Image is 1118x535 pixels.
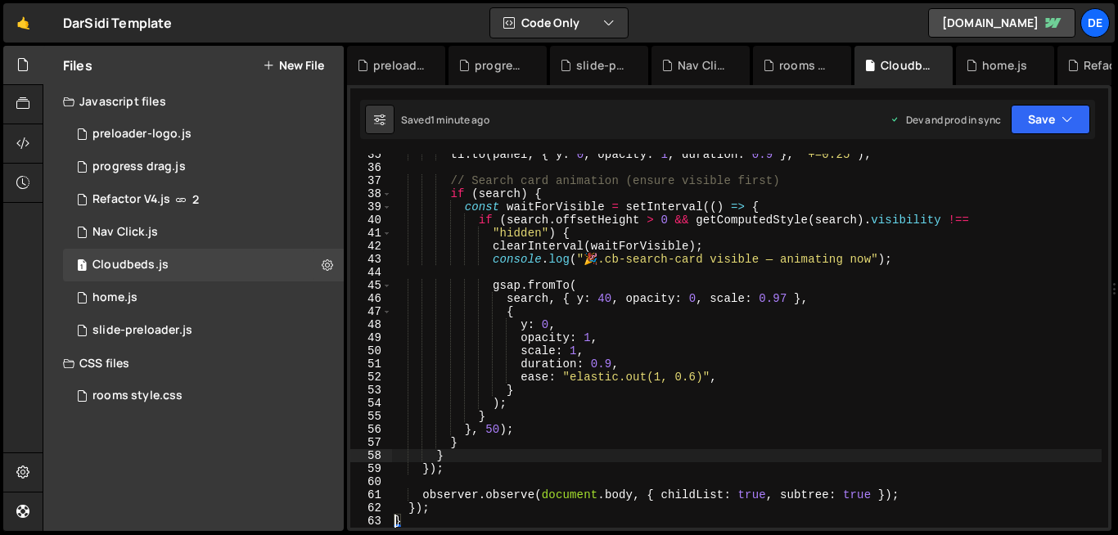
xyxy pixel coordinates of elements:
div: 1 minute ago [431,113,489,127]
div: rooms style.css [92,389,183,403]
div: preloader-logo.js [373,57,426,74]
a: [DOMAIN_NAME] [928,8,1075,38]
div: 15943/47638.js [63,249,344,281]
div: Dev and prod in sync [890,113,1001,127]
div: 63 [350,515,392,528]
div: home.js [982,57,1027,74]
button: Save [1011,105,1090,134]
div: progress drag.js [92,160,186,174]
div: 15943/48056.js [63,216,344,249]
div: 41 [350,227,392,240]
div: 56 [350,423,392,436]
div: 15943/42886.js [63,281,344,314]
div: 15943/48068.js [63,314,344,347]
div: 39 [350,200,392,214]
div: rooms style.css [779,57,832,74]
div: Refactor V4.js [92,192,170,207]
div: Nav Click.js [92,225,158,240]
div: 52 [350,371,392,384]
div: 62 [350,501,392,515]
div: progress drag.js [475,57,527,74]
a: 🤙 [3,3,43,43]
div: preloader-logo.js [92,127,192,142]
div: 15943/48230.js [63,118,344,151]
h2: Files [63,56,92,74]
div: 49 [350,331,392,344]
div: 60 [350,475,392,488]
div: slide-preloader.js [92,323,192,338]
div: CSS files [43,347,344,380]
div: 35 [350,148,392,161]
div: 54 [350,397,392,410]
div: Nav Click.js [678,57,730,74]
div: 58 [350,449,392,462]
a: De [1080,8,1110,38]
div: home.js [92,290,137,305]
div: 55 [350,410,392,423]
div: 15943/47458.js [63,183,344,216]
div: 50 [350,344,392,357]
div: slide-preloader.js [576,57,629,74]
div: 46 [350,292,392,305]
div: Cloudbeds.js [881,57,933,74]
div: 15943/48069.js [63,151,344,183]
span: 2 [192,193,199,206]
button: Code Only [490,8,628,38]
span: 1 [77,260,87,273]
div: 15943/48032.css [63,380,344,412]
div: DarSidi Template [63,13,173,33]
div: 57 [350,436,392,449]
div: Saved [401,113,489,127]
div: 51 [350,357,392,371]
div: 48 [350,318,392,331]
div: Javascript files [43,85,344,118]
div: 36 [350,161,392,174]
div: 40 [350,214,392,227]
div: 61 [350,488,392,501]
div: 44 [350,266,392,279]
div: 42 [350,240,392,253]
div: 45 [350,279,392,292]
div: 59 [350,462,392,475]
div: Cloudbeds.js [92,258,169,272]
div: 37 [350,174,392,187]
button: New File [263,59,324,72]
div: 43 [350,253,392,266]
div: 47 [350,305,392,318]
div: 53 [350,384,392,397]
div: 38 [350,187,392,200]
